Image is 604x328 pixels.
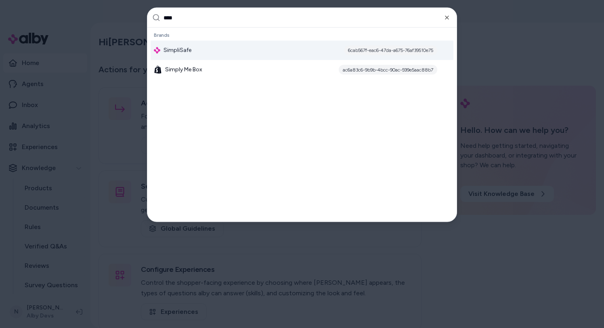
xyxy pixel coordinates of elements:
span: Simply Me Box [165,66,202,74]
img: alby Logo [154,47,160,54]
div: 6cab567f-eac6-47da-a675-76af39510e75 [344,46,437,55]
div: Brands [151,29,453,41]
div: Suggestions [147,28,457,222]
div: ac6a83c6-9b9b-4bcc-90ac-599e5aac88b7 [339,65,437,75]
span: SimpliSafe [164,46,191,55]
